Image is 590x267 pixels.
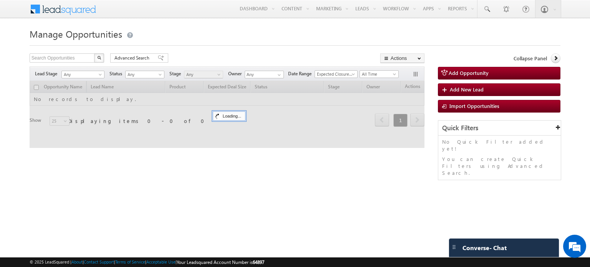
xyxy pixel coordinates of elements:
span: Lead Stage [35,70,60,77]
a: Any [184,71,223,78]
span: Advanced Search [114,55,152,61]
a: All Time [360,70,399,78]
input: Type to Search [245,71,284,78]
a: Expected Closure Date [315,70,358,78]
span: Any [184,71,221,78]
span: Manage Opportunities [30,28,122,40]
a: Contact Support [84,259,114,264]
span: All Time [360,71,396,78]
span: Date Range [288,70,315,77]
a: Show All Items [273,71,283,79]
img: Search [97,56,101,60]
a: About [71,259,83,264]
a: Acceptable Use [146,259,176,264]
span: 64897 [253,259,264,265]
span: Owner [228,70,245,77]
span: Add Opportunity [449,70,489,76]
span: Any [126,71,162,78]
span: Status [109,70,125,77]
a: Any [125,71,164,78]
div: Quick Filters [438,121,561,136]
span: Expected Closure Date [315,71,355,78]
span: Collapse Panel [514,55,547,62]
span: Stage [169,70,184,77]
span: Converse - Chat [462,244,507,251]
a: Terms of Service [115,259,145,264]
p: No Quick Filter added yet! [442,138,557,152]
button: Actions [380,53,424,63]
p: You can create Quick Filters using Advanced Search. [442,156,557,176]
span: © 2025 LeadSquared | | | | | [30,259,264,266]
span: Add New Lead [450,86,484,93]
a: Any [61,71,104,78]
img: carter-drag [451,244,457,250]
div: Loading... [213,111,245,121]
span: Your Leadsquared Account Number is [177,259,264,265]
span: Import Opportunities [449,103,499,109]
span: Any [62,71,102,78]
